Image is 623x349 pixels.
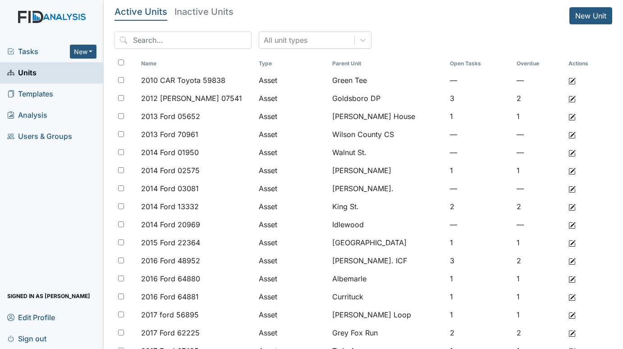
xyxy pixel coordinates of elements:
th: Toggle SortBy [137,56,256,71]
td: Wilson County CS [329,125,447,143]
td: King St. [329,197,447,216]
span: 2013 Ford 70961 [141,129,198,140]
td: Asset [255,89,328,107]
td: 1 [513,234,565,252]
td: Asset [255,125,328,143]
td: Asset [255,252,328,270]
a: Tasks [7,46,70,57]
td: Asset [255,143,328,161]
td: [PERSON_NAME] Loop [329,306,447,324]
span: 2014 Ford 01950 [141,147,199,158]
td: Asset [255,234,328,252]
td: 1 [513,270,565,288]
td: Asset [255,161,328,179]
td: [PERSON_NAME]. ICF [329,252,447,270]
td: — [446,71,513,89]
td: — [446,216,513,234]
span: 2014 Ford 13332 [141,201,199,212]
th: Toggle SortBy [513,56,565,71]
span: 2012 [PERSON_NAME] 07541 [141,93,242,104]
span: 2017 ford 56895 [141,309,199,320]
td: 1 [513,161,565,179]
td: Asset [255,179,328,197]
td: [PERSON_NAME]. [329,179,447,197]
td: Albemarle [329,270,447,288]
td: [PERSON_NAME] House [329,107,447,125]
td: 3 [446,252,513,270]
h5: Active Units [115,7,167,16]
td: [GEOGRAPHIC_DATA] [329,234,447,252]
td: — [446,125,513,143]
td: 1 [446,270,513,288]
span: Units [7,66,37,80]
td: — [513,216,565,234]
input: Toggle All Rows Selected [118,60,124,65]
td: — [513,125,565,143]
th: Toggle SortBy [255,56,328,71]
td: — [446,179,513,197]
span: Sign out [7,331,46,345]
button: New [70,45,97,59]
td: Green Tee [329,71,447,89]
span: Users & Groups [7,129,72,143]
div: All unit types [264,35,307,46]
td: 1 [513,288,565,306]
td: [PERSON_NAME] [329,161,447,179]
td: Asset [255,71,328,89]
td: 2 [446,324,513,342]
td: 1 [513,306,565,324]
td: Grey Fox Run [329,324,447,342]
td: Asset [255,306,328,324]
td: Idlewood [329,216,447,234]
td: Asset [255,288,328,306]
span: 2017 Ford 62225 [141,327,200,338]
td: — [446,143,513,161]
td: Currituck [329,288,447,306]
h5: Inactive Units [174,7,234,16]
td: 2 [513,89,565,107]
th: Actions [565,56,610,71]
td: — [513,143,565,161]
td: Asset [255,107,328,125]
span: 2010 CAR Toyota 59838 [141,75,225,86]
td: 2 [513,197,565,216]
span: 2014 Ford 03081 [141,183,199,194]
td: 1 [446,107,513,125]
span: 2014 Ford 02575 [141,165,200,176]
td: 1 [513,107,565,125]
td: — [513,179,565,197]
td: Asset [255,324,328,342]
td: 2 [513,252,565,270]
td: Asset [255,197,328,216]
span: 2016 Ford 48952 [141,255,200,266]
td: 3 [446,89,513,107]
td: 2 [513,324,565,342]
span: 2016 Ford 64881 [141,291,199,302]
span: Signed in as [PERSON_NAME] [7,289,90,303]
td: — [513,71,565,89]
td: 1 [446,306,513,324]
th: Toggle SortBy [446,56,513,71]
td: Asset [255,216,328,234]
th: Toggle SortBy [329,56,447,71]
span: Templates [7,87,53,101]
td: 1 [446,161,513,179]
span: 2013 Ford 05652 [141,111,200,122]
a: New Unit [569,7,612,24]
span: Edit Profile [7,310,55,324]
input: Search... [115,32,252,49]
td: Asset [255,270,328,288]
td: Goldsboro DP [329,89,447,107]
span: 2016 Ford 64880 [141,273,200,284]
td: 1 [446,288,513,306]
span: 2014 Ford 20969 [141,219,200,230]
td: Walnut St. [329,143,447,161]
span: 2015 Ford 22364 [141,237,200,248]
span: Analysis [7,108,47,122]
td: 1 [446,234,513,252]
td: 2 [446,197,513,216]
